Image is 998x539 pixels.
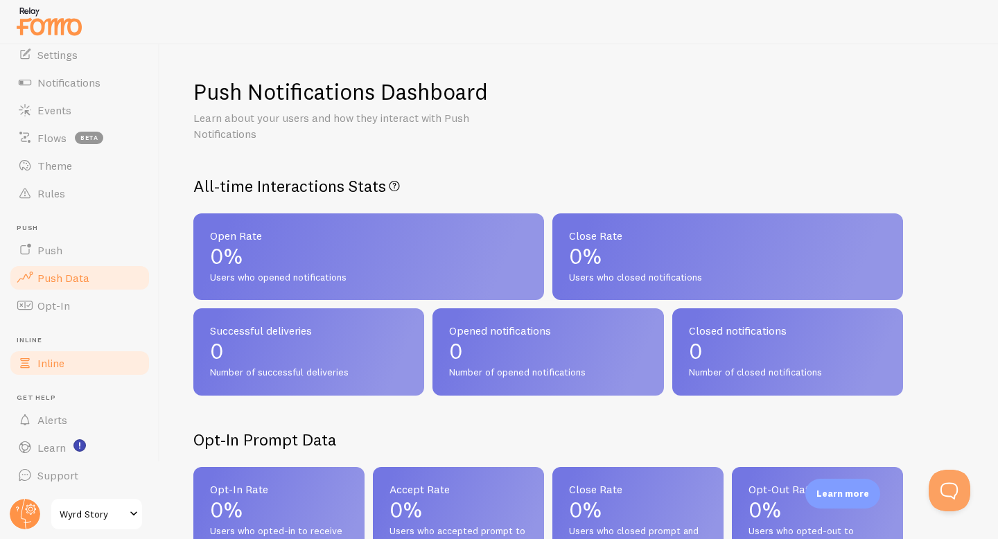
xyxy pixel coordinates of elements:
span: Rules [37,186,65,200]
p: 0% [210,245,527,267]
span: Open Rate [210,230,527,241]
a: Alerts [8,406,151,434]
a: Push Data [8,264,151,292]
span: Closed notifications [689,325,886,336]
p: 0 [689,340,886,362]
a: Notifications [8,69,151,96]
span: Opt-In Rate [210,484,348,495]
span: Opt-In [37,299,70,312]
h2: Opt-In Prompt Data [193,429,903,450]
span: Inline [17,336,151,345]
p: Learn more [816,487,869,500]
span: Flows [37,131,67,145]
span: Opt-Out Rate [748,484,886,495]
span: Successful deliveries [210,325,408,336]
span: Settings [37,48,78,62]
p: Learn about your users and how they interact with Push Notifications [193,110,526,142]
a: Settings [8,41,151,69]
span: Get Help [17,394,151,403]
span: Support [37,468,78,482]
div: Learn more [805,479,880,509]
p: 0% [748,499,886,521]
span: Number of opened notifications [449,366,647,379]
span: Users who closed notifications [569,272,886,284]
span: Accept Rate [389,484,527,495]
h2: All-time Interactions Stats [193,175,903,197]
a: Support [8,461,151,489]
span: Close Rate [569,484,707,495]
a: Wyrd Story [50,497,143,531]
span: Push [17,224,151,233]
a: Inline [8,349,151,377]
span: Alerts [37,413,67,427]
span: Theme [37,159,72,173]
span: beta [75,132,103,144]
p: 0 [449,340,647,362]
p: 0% [569,499,707,521]
h1: Push Notifications Dashboard [193,78,488,106]
span: Number of successful deliveries [210,366,408,379]
svg: <p>Watch New Feature Tutorials!</p> [73,439,86,452]
a: Opt-In [8,292,151,319]
a: Push [8,236,151,264]
img: fomo-relay-logo-orange.svg [15,3,84,39]
span: Users who opened notifications [210,272,527,284]
iframe: Help Scout Beacon - Open [929,470,970,511]
span: Learn [37,441,66,454]
span: Push [37,243,62,257]
span: Notifications [37,76,100,89]
span: Wyrd Story [60,506,125,522]
span: Push Data [37,271,89,285]
p: 0% [389,499,527,521]
span: Events [37,103,71,117]
a: Learn [8,434,151,461]
p: 0 [210,340,408,362]
p: 0% [210,499,348,521]
a: Flows beta [8,124,151,152]
span: Number of closed notifications [689,366,886,379]
span: Inline [37,356,64,370]
p: 0% [569,245,886,267]
span: Close Rate [569,230,886,241]
a: Theme [8,152,151,179]
a: Rules [8,179,151,207]
a: Events [8,96,151,124]
span: Opened notifications [449,325,647,336]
